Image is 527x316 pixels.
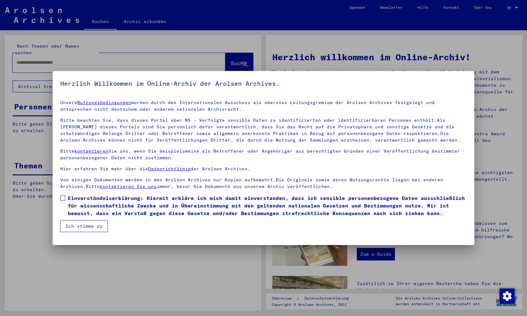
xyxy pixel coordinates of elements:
[148,166,191,172] a: Datenrichtlinie
[77,100,131,105] a: Nutzungsbedingungen
[60,166,467,172] p: Hier erfahren Sie mehr über die der Arolsen Archives.
[60,177,467,190] p: Von einigen Dokumenten werden in den Arolsen Archives nur Kopien aufbewahrt.Die Originale sowie d...
[60,148,467,161] p: Bitte Sie uns, wenn Sie beispielsweise als Betroffener oder Angehöriger aus berechtigten Gründen ...
[60,79,467,89] h5: Herzlich Willkommen im Online-Archiv der Arolsen Archives.
[74,148,108,154] a: kontaktieren
[100,184,157,189] a: kontaktieren Sie uns
[60,117,467,143] p: Bitte beachten Sie, dass dieses Portal über NS - Verfolgte sensible Daten zu identifizierten oder...
[68,194,467,217] span: Einverständniserklärung: Hiermit erkläre ich mich damit einverstanden, dass ich sensible personen...
[60,220,108,232] button: Ich stimme zu
[500,289,515,304] img: Zustimmung ändern
[60,99,467,113] p: Unsere wurden durch den Internationalen Ausschuss als oberstes Leitungsgremium der Arolsen Archiv...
